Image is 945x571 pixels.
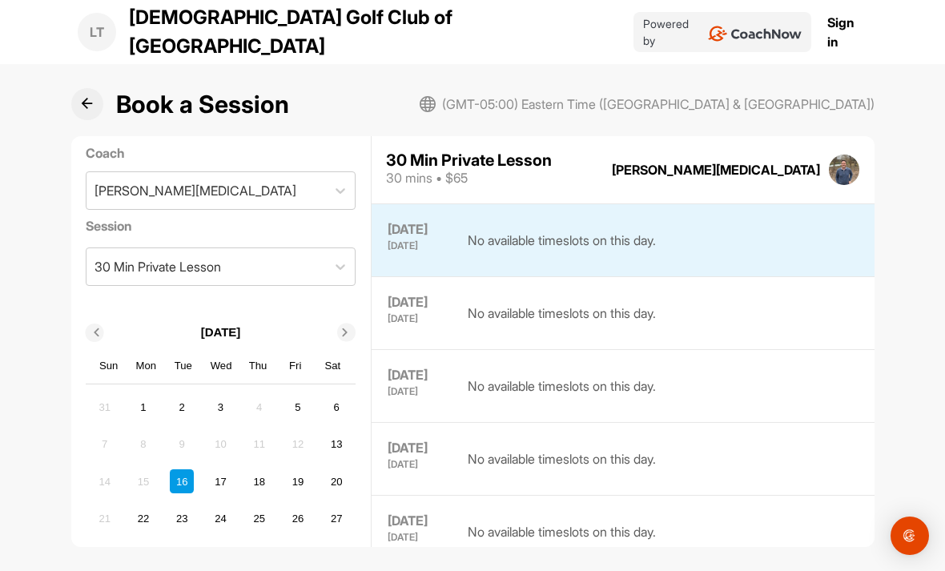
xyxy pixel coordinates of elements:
div: [DATE] [388,366,452,384]
div: [DATE] [388,533,452,542]
div: [DATE] [388,460,452,469]
div: Choose Thursday, October 2nd, 2025 [247,544,271,568]
div: [DATE] [388,387,452,396]
div: [DATE] [388,241,452,251]
div: 30 Min Private Lesson [94,257,221,276]
div: No available timeslots on this day. [468,220,656,260]
a: Sign in [827,13,867,51]
div: month 2025-09 [90,393,351,569]
div: Not available Tuesday, September 9th, 2025 [170,432,194,456]
div: No available timeslots on this day. [468,512,656,552]
img: square_54f708b210b0ae6b7605bb43670e43fd.jpg [829,155,859,185]
div: No available timeslots on this day. [468,293,656,333]
div: Choose Friday, October 3rd, 2025 [286,544,310,568]
div: Tue [173,356,194,376]
div: Not available Sunday, September 28th, 2025 [93,544,117,568]
div: Choose Saturday, September 20th, 2025 [324,469,348,493]
div: Choose Thursday, September 18th, 2025 [247,469,271,493]
div: Wed [211,356,231,376]
div: LT [78,13,116,51]
div: Choose Wednesday, September 3rd, 2025 [208,396,232,420]
div: 30 mins • $65 [386,168,552,187]
img: CoachNow [708,26,802,42]
div: [DATE] [388,293,452,311]
div: Not available Thursday, September 11th, 2025 [247,432,271,456]
div: Not available Sunday, September 14th, 2025 [93,469,117,493]
div: Sun [99,356,119,376]
div: Choose Tuesday, September 2nd, 2025 [170,396,194,420]
div: Not available Friday, September 12th, 2025 [286,432,310,456]
div: Choose Friday, September 5th, 2025 [286,396,310,420]
div: Choose Saturday, September 13th, 2025 [324,432,348,456]
div: Not available Monday, September 15th, 2025 [131,469,155,493]
div: Not available Sunday, September 7th, 2025 [93,432,117,456]
div: [DATE] [388,439,452,456]
div: Choose Saturday, September 27th, 2025 [324,507,348,531]
div: Not available Monday, September 29th, 2025 [131,544,155,568]
div: Not available Sunday, September 21st, 2025 [93,507,117,531]
div: [PERSON_NAME][MEDICAL_DATA] [94,181,296,200]
div: Choose Thursday, September 25th, 2025 [247,507,271,531]
div: Not available Thursday, September 4th, 2025 [247,396,271,420]
p: Powered by [643,15,702,49]
p: [DATE] [201,324,241,342]
div: Choose Saturday, October 4th, 2025 [324,544,348,568]
label: Session [86,216,356,235]
span: (GMT-05:00) Eastern Time ([GEOGRAPHIC_DATA] & [GEOGRAPHIC_DATA]) [442,94,875,114]
div: No available timeslots on this day. [468,439,656,479]
div: Not available Sunday, August 31st, 2025 [93,396,117,420]
div: Not available Monday, September 8th, 2025 [131,432,155,456]
div: Choose Wednesday, September 24th, 2025 [208,507,232,531]
div: Mon [135,356,156,376]
div: Thu [247,356,268,376]
div: Choose Wednesday, September 17th, 2025 [208,469,232,493]
div: No available timeslots on this day. [468,366,656,406]
div: [DATE] [388,314,452,324]
div: Sat [323,356,344,376]
p: [DEMOGRAPHIC_DATA] Golf Club of [GEOGRAPHIC_DATA] [129,3,633,61]
div: Choose Wednesday, October 1st, 2025 [208,544,232,568]
div: Choose Friday, September 26th, 2025 [286,507,310,531]
div: 30 Min Private Lesson [386,152,552,168]
div: Open Intercom Messenger [891,517,929,555]
div: Not available Tuesday, September 30th, 2025 [170,544,194,568]
div: Choose Tuesday, September 23rd, 2025 [170,507,194,531]
div: Not available Wednesday, September 10th, 2025 [208,432,232,456]
div: [DATE] [388,220,452,238]
h1: Book a Session [116,86,289,123]
div: Choose Friday, September 19th, 2025 [286,469,310,493]
div: [DATE] [388,512,452,529]
img: svg+xml;base64,PHN2ZyB3aWR0aD0iMjAiIGhlaWdodD0iMjAiIHZpZXdCb3g9IjAgMCAyMCAyMCIgZmlsbD0ibm9uZSIgeG... [420,96,436,112]
div: Choose Saturday, September 6th, 2025 [324,396,348,420]
div: Choose Monday, September 1st, 2025 [131,396,155,420]
div: [PERSON_NAME][MEDICAL_DATA] [612,160,820,179]
div: Fri [285,356,306,376]
div: Choose Monday, September 22nd, 2025 [131,507,155,531]
label: Coach [86,143,356,163]
div: Choose Tuesday, September 16th, 2025 [170,469,194,493]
